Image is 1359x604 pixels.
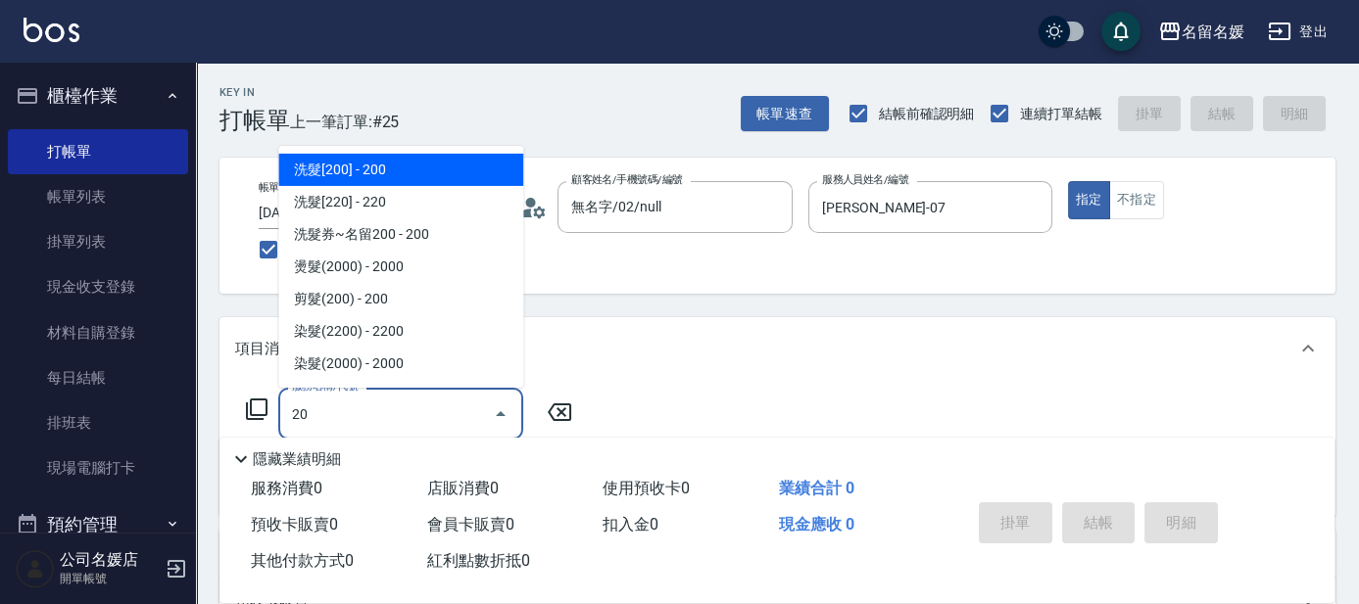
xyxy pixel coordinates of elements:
[290,110,400,134] span: 上一筆訂單:#25
[60,550,160,570] h5: 公司名媛店
[779,515,854,534] span: 現金應收 0
[16,549,55,588] img: Person
[251,551,354,570] span: 其他付款方式 0
[278,380,523,412] span: 染髮[1200] - 1200
[8,70,188,121] button: 櫃檯作業
[603,515,658,534] span: 扣入金 0
[741,96,829,132] button: 帳單速查
[1068,181,1110,219] button: 指定
[427,551,530,570] span: 紅利點數折抵 0
[8,355,188,400] a: 每日結帳
[1150,12,1252,52] button: 名留名媛
[485,398,516,430] button: Close
[60,570,160,587] p: 開單帳號
[1182,20,1244,44] div: 名留名媛
[8,310,188,355] a: 材料自購登錄
[219,317,1335,380] div: 項目消費
[24,18,79,42] img: Logo
[8,174,188,219] a: 帳單列表
[1109,181,1164,219] button: 不指定
[219,86,290,99] h2: Key In
[251,515,338,534] span: 預收卡販賣 0
[427,515,514,534] span: 會員卡販賣 0
[822,172,908,187] label: 服務人員姓名/編號
[235,339,294,359] p: 項目消費
[879,104,975,124] span: 結帳前確認明細
[1101,12,1141,51] button: save
[259,197,460,229] input: YYYY/MM/DD hh:mm
[219,107,290,134] h3: 打帳單
[8,400,188,445] a: 排班表
[1260,14,1335,50] button: 登出
[278,315,523,348] span: 染髮(2200) - 2200
[278,348,523,380] span: 染髮(2000) - 2000
[251,479,322,497] span: 服務消費 0
[278,218,523,251] span: 洗髮券~名留200 - 200
[8,499,188,550] button: 預約管理
[1020,104,1102,124] span: 連續打單結帳
[427,479,499,497] span: 店販消費 0
[779,479,854,497] span: 業績合計 0
[8,445,188,490] a: 現場電腦打卡
[259,180,300,195] label: 帳單日期
[278,251,523,283] span: 燙髮(2000) - 2000
[8,219,188,264] a: 掛單列表
[603,479,690,497] span: 使用預收卡 0
[278,283,523,315] span: 剪髮(200) - 200
[278,154,523,186] span: 洗髮[200] - 200
[253,449,341,470] p: 隱藏業績明細
[8,129,188,174] a: 打帳單
[8,264,188,309] a: 現金收支登錄
[278,186,523,218] span: 洗髮[220] - 220
[571,172,683,187] label: 顧客姓名/手機號碼/編號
